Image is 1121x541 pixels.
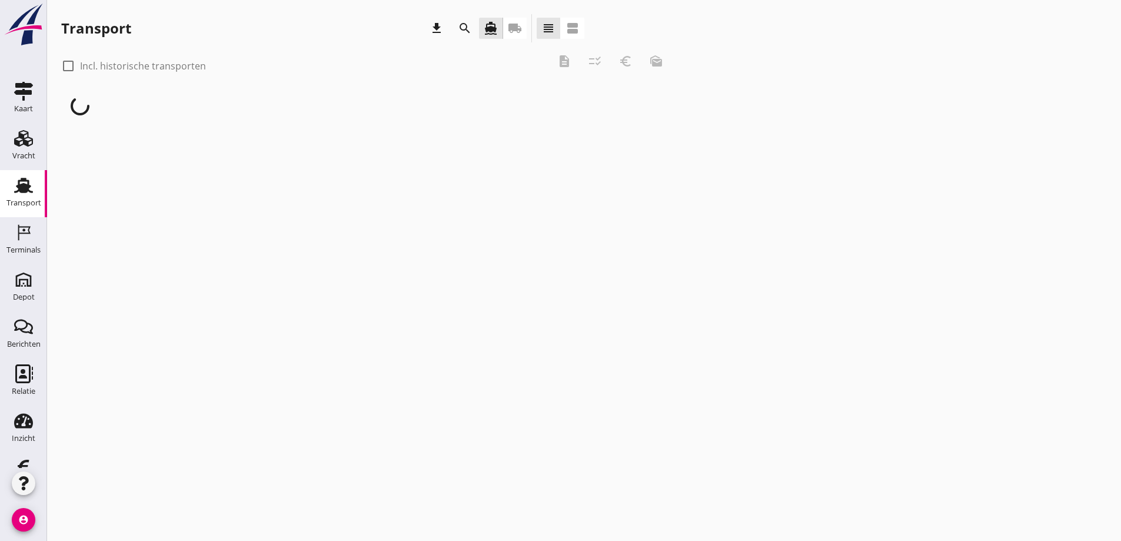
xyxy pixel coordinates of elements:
div: Terminals [6,246,41,254]
i: view_agenda [566,21,580,35]
div: Relatie [12,387,35,395]
label: Incl. historische transporten [80,60,206,72]
img: logo-small.a267ee39.svg [2,3,45,47]
i: search [458,21,472,35]
i: directions_boat [484,21,498,35]
div: Berichten [7,340,41,348]
div: Depot [13,293,35,301]
div: Vracht [12,152,35,160]
i: account_circle [12,508,35,532]
i: download [430,21,444,35]
i: view_headline [541,21,555,35]
i: local_shipping [508,21,522,35]
div: Kaart [14,105,33,112]
div: Transport [6,199,41,207]
div: Inzicht [12,434,35,442]
div: Transport [61,19,131,38]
